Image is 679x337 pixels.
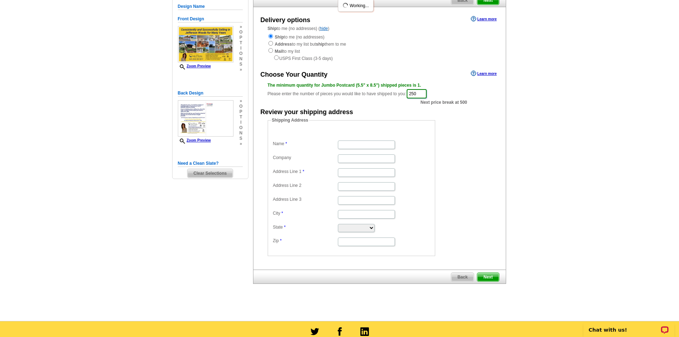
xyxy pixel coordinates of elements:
[239,120,242,125] span: i
[268,55,492,62] div: USPS First Class (3-5 days)
[239,104,242,109] span: o
[239,114,242,120] span: t
[261,15,310,25] div: Delivery options
[239,67,242,72] span: »
[187,169,233,178] span: Clear Selections
[239,24,242,30] span: »
[239,125,242,131] span: o
[239,109,242,114] span: p
[268,82,492,99] div: Please enter the number of pieces you would like to have shipped to you:
[239,40,242,46] span: t
[421,99,467,106] span: Next price break at 500
[239,56,242,62] span: n
[273,168,337,175] label: Address Line 1
[239,62,242,67] span: s
[239,131,242,136] span: n
[273,210,337,216] label: City
[471,16,497,22] a: Learn more
[275,35,284,40] strong: Ship
[261,107,353,117] div: Review your shipping address
[261,70,328,80] div: Choose Your Quantity
[268,82,492,88] div: The minimum quantity for Jumbo Postcard (5.5" x 8.5") shipped pieces is 1.
[178,16,243,22] h5: Front Design
[316,42,325,47] strong: ship
[178,26,233,63] img: small-thumb.jpg
[178,160,243,167] h5: Need a Clean Slate?
[320,26,328,31] a: hide
[471,71,497,76] a: Learn more
[275,42,292,47] strong: Address
[268,26,277,31] strong: Ship
[343,2,348,8] img: loading...
[579,315,679,337] iframe: LiveChat chat widget
[178,138,211,142] a: Zoom Preview
[178,100,233,137] img: small-thumb.jpg
[275,49,283,54] strong: Mail
[271,117,309,123] legend: Shipping Address
[239,51,242,56] span: o
[239,141,242,147] span: »
[239,136,242,141] span: s
[178,64,211,68] a: Zoom Preview
[273,182,337,189] label: Address Line 2
[253,25,506,62] div: to me (no addresses) ( )
[239,35,242,40] span: p
[451,272,474,282] a: Back
[273,224,337,230] label: State
[273,154,337,161] label: Company
[239,46,242,51] span: i
[268,33,492,62] div: to me (no addresses) to my list but them to me to my list
[178,90,243,97] h5: Back Design
[239,98,242,104] span: »
[178,3,243,10] h5: Design Name
[273,196,337,203] label: Address Line 3
[477,273,499,281] span: Next
[273,141,337,147] label: Name
[451,273,474,281] span: Back
[239,30,242,35] span: o
[273,238,337,244] label: Zip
